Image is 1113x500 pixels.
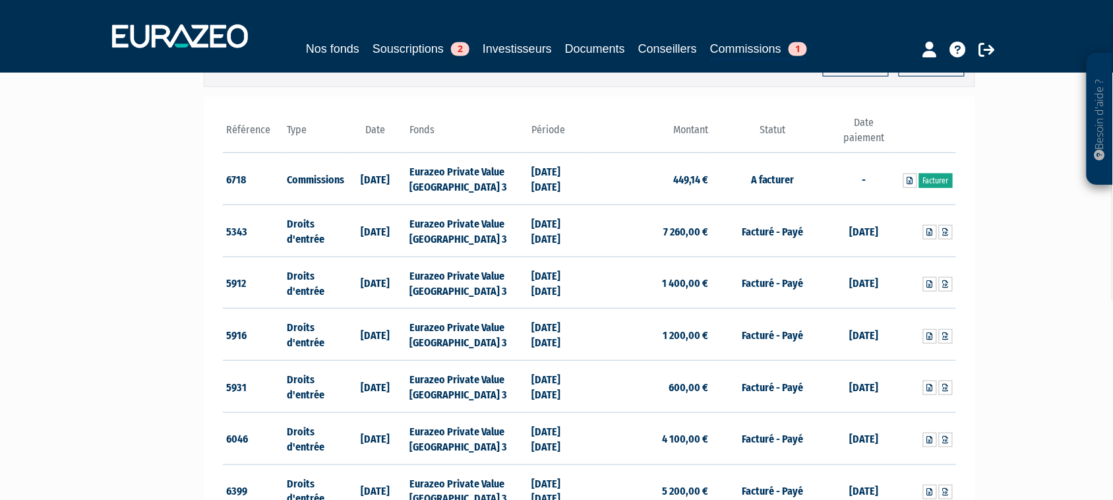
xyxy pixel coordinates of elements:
[223,309,284,361] td: 5916
[223,115,284,153] th: Référence
[834,205,895,257] td: [DATE]
[711,205,833,257] td: Facturé - Payé
[483,40,552,58] a: Investisseurs
[528,361,589,413] td: [DATE] [DATE]
[284,205,346,257] td: Droits d'entrée
[711,115,833,153] th: Statut
[834,115,895,153] th: Date paiement
[919,173,953,188] a: Facturer
[345,205,406,257] td: [DATE]
[406,257,528,309] td: Eurazeo Private Value [GEOGRAPHIC_DATA] 3
[284,115,346,153] th: Type
[112,24,248,48] img: 1732889491-logotype_eurazeo_blanc_rvb.png
[528,115,589,153] th: Période
[711,257,833,309] td: Facturé - Payé
[528,309,589,361] td: [DATE] [DATE]
[589,115,711,153] th: Montant
[789,42,807,56] span: 1
[528,205,589,257] td: [DATE] [DATE]
[284,257,346,309] td: Droits d'entrée
[345,115,406,153] th: Date
[589,309,711,361] td: 1 200,00 €
[345,361,406,413] td: [DATE]
[711,309,833,361] td: Facturé - Payé
[565,40,625,58] a: Documents
[284,361,346,413] td: Droits d'entrée
[406,361,528,413] td: Eurazeo Private Value [GEOGRAPHIC_DATA] 3
[638,40,697,58] a: Conseillers
[284,153,346,205] td: Commissions
[284,412,346,464] td: Droits d'entrée
[223,153,284,205] td: 6718
[528,412,589,464] td: [DATE] [DATE]
[834,412,895,464] td: [DATE]
[345,257,406,309] td: [DATE]
[711,361,833,413] td: Facturé - Payé
[589,257,711,309] td: 1 400,00 €
[528,153,589,205] td: [DATE] [DATE]
[406,115,528,153] th: Fonds
[451,42,469,56] span: 2
[345,309,406,361] td: [DATE]
[589,412,711,464] td: 4 100,00 €
[306,40,359,58] a: Nos fonds
[406,412,528,464] td: Eurazeo Private Value [GEOGRAPHIC_DATA] 3
[834,153,895,205] td: -
[223,257,284,309] td: 5912
[589,361,711,413] td: 600,00 €
[711,412,833,464] td: Facturé - Payé
[345,153,406,205] td: [DATE]
[589,153,711,205] td: 449,14 €
[711,153,833,205] td: A facturer
[284,309,346,361] td: Droits d'entrée
[223,205,284,257] td: 5343
[345,412,406,464] td: [DATE]
[528,257,589,309] td: [DATE] [DATE]
[223,361,284,413] td: 5931
[223,412,284,464] td: 6046
[406,153,528,205] td: Eurazeo Private Value [GEOGRAPHIC_DATA] 3
[834,309,895,361] td: [DATE]
[589,205,711,257] td: 7 260,00 €
[834,361,895,413] td: [DATE]
[710,40,807,60] a: Commissions1
[406,205,528,257] td: Eurazeo Private Value [GEOGRAPHIC_DATA] 3
[834,257,895,309] td: [DATE]
[373,40,469,58] a: Souscriptions2
[406,309,528,361] td: Eurazeo Private Value [GEOGRAPHIC_DATA] 3
[1093,60,1108,179] p: Besoin d'aide ?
